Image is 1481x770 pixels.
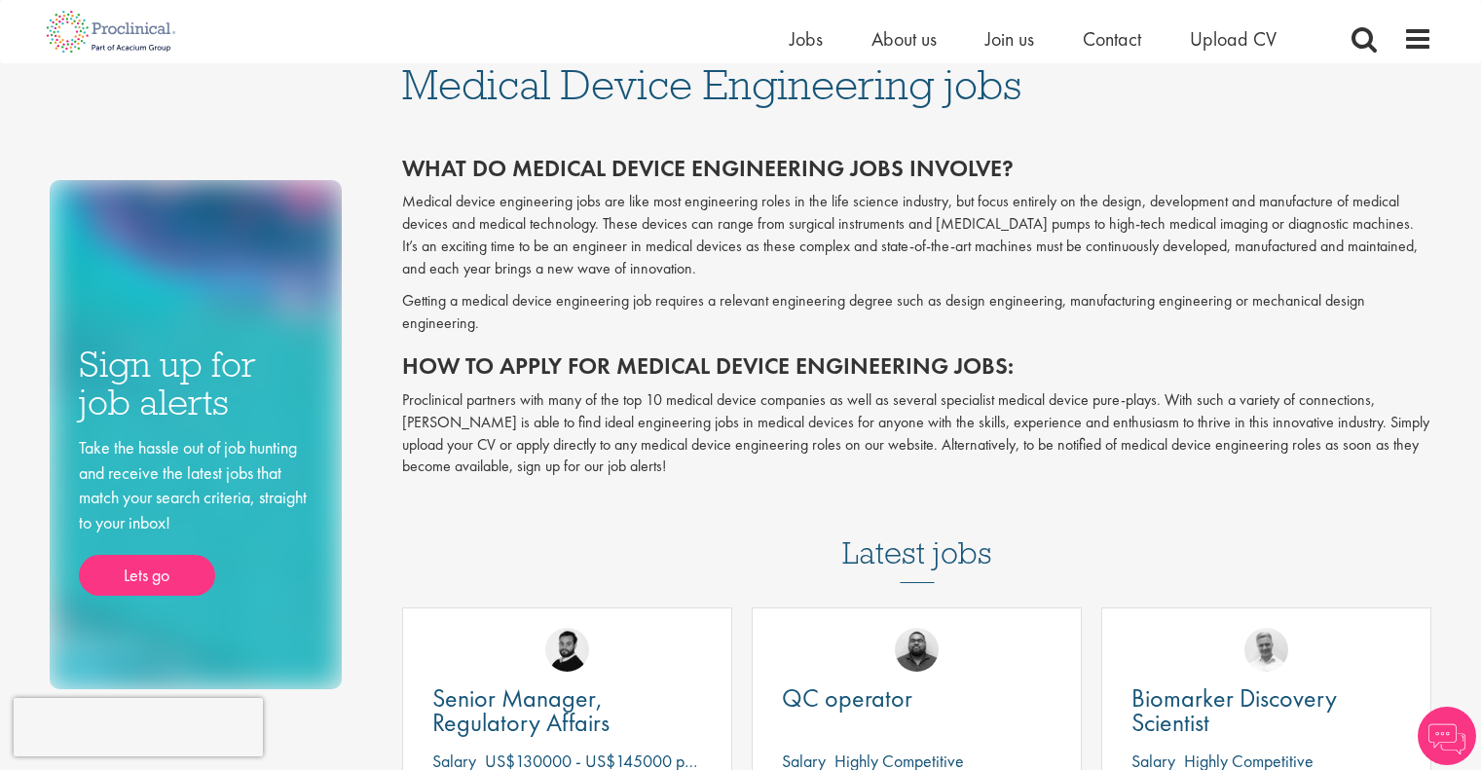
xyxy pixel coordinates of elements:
a: Jobs [790,26,823,52]
a: QC operator [782,686,1052,711]
a: Lets go [79,555,215,596]
iframe: reCAPTCHA [14,698,263,756]
a: About us [871,26,937,52]
p: Getting a medical device engineering job requires a relevant engineering degree such as design en... [402,290,1432,335]
div: Take the hassle out of job hunting and receive the latest jobs that match your search criteria, s... [79,435,313,596]
a: Biomarker Discovery Scientist [1131,686,1401,735]
h3: Latest jobs [842,488,992,583]
span: Medical Device Engineering jobs [402,58,1021,111]
h3: Sign up for job alerts [79,346,313,421]
a: Contact [1083,26,1141,52]
img: Chatbot [1418,707,1476,765]
span: Biomarker Discovery Scientist [1131,681,1337,739]
a: Join us [985,26,1034,52]
img: Joshua Bye [1244,628,1288,672]
a: Upload CV [1190,26,1277,52]
span: Senior Manager, Regulatory Affairs [432,681,610,739]
span: QC operator [782,681,912,715]
a: Senior Manager, Regulatory Affairs [432,686,702,735]
h2: How to apply for medical device engineering jobs: [402,353,1432,379]
img: Ashley Bennett [895,628,939,672]
img: Nick Walker [545,628,589,672]
h2: What do medical device engineering jobs involve? [402,156,1432,181]
p: Proclinical partners with many of the top 10 medical device companies as well as several speciali... [402,389,1432,478]
p: Medical device engineering jobs are like most engineering roles in the life science industry, but... [402,191,1432,279]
